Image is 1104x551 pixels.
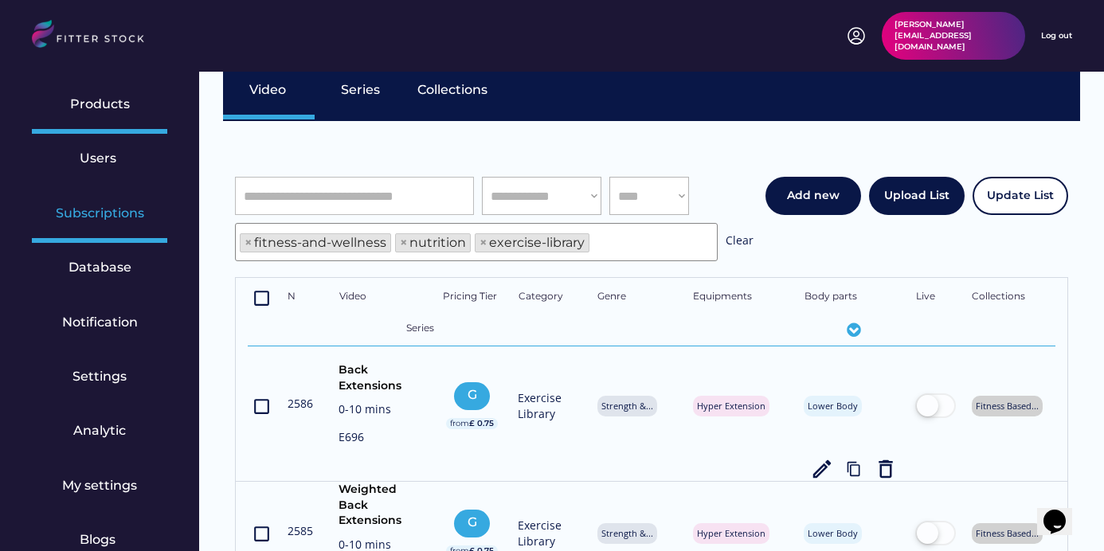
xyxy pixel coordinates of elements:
[973,177,1068,215] button: Update List
[976,527,1039,539] div: Fitness Based...
[480,236,487,249] span: ×
[808,527,858,539] div: Lower Body
[339,429,426,449] div: E696
[72,368,127,385] div: Settings
[252,522,272,545] button: crop_din
[252,394,272,418] button: crop_din
[288,396,323,412] div: 2586
[469,418,494,429] div: £ 0.75
[597,290,677,306] div: Genre
[69,259,131,276] div: Database
[252,523,272,543] text: crop_din
[70,96,130,113] div: Products
[916,290,956,306] div: Live
[601,527,653,539] div: Strength &...
[56,205,144,222] div: Subscriptions
[450,418,469,429] div: from
[73,422,126,440] div: Analytic
[339,362,426,393] div: Back Extensions
[339,290,427,306] div: Video
[62,314,138,331] div: Notification
[249,81,289,99] div: Video
[847,26,866,45] img: profile-circle.svg
[726,233,754,252] div: Clear
[519,290,582,306] div: Category
[765,177,861,215] button: Add new
[693,290,789,306] div: Equipments
[895,19,1012,53] div: [PERSON_NAME][EMAIL_ADDRESS][DOMAIN_NAME]
[252,396,272,416] text: crop_din
[458,386,486,404] div: G
[62,477,137,494] div: My settings
[601,400,653,412] div: Strength &...
[1037,487,1088,535] iframe: chat widget
[518,390,581,421] div: Exercise Library
[475,233,589,252] li: exercise-library
[341,81,381,99] div: Series
[339,482,426,529] div: Weighted Back Extensions
[395,233,471,252] li: nutrition
[805,290,900,306] div: Body parts
[972,290,1051,306] div: Collections
[443,290,503,306] div: Pricing Tier
[240,233,391,252] li: fitness-and-wellness
[874,457,898,481] button: delete_outline
[417,81,487,99] div: Collections
[80,531,119,549] div: Blogs
[518,518,581,549] div: Exercise Library
[1041,30,1072,41] div: Log out
[808,400,858,412] div: Lower Body
[252,288,272,308] text: crop_din
[697,400,765,412] div: Hyper Extension
[339,401,426,421] div: 0-10 mins
[810,457,834,481] button: edit
[288,290,323,306] div: N
[245,236,253,249] span: ×
[406,322,486,338] div: Series
[400,236,408,249] span: ×
[32,20,158,53] img: LOGO.svg
[288,523,323,539] div: 2585
[697,527,765,539] div: Hyper Extension
[458,514,486,531] div: G
[252,286,272,310] button: crop_din
[80,150,119,167] div: Users
[976,400,1039,412] div: Fitness Based...
[869,177,965,215] button: Upload List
